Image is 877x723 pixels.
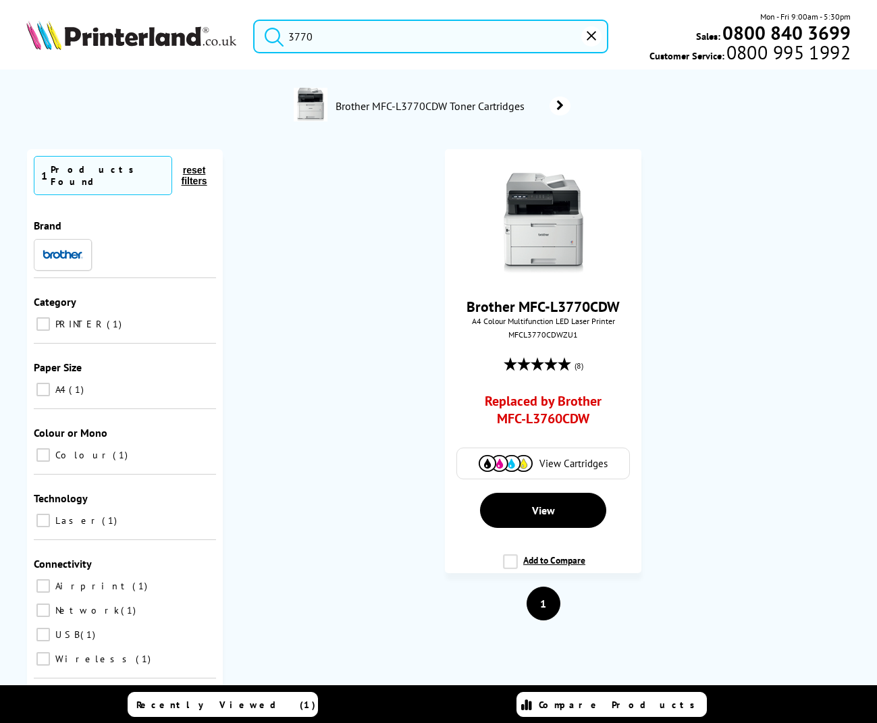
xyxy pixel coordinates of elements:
a: View Cartridges [464,455,622,472]
span: 1 [121,604,139,616]
span: 1 [102,514,120,527]
label: Add to Compare [503,554,585,580]
span: Compare Products [539,699,702,711]
div: Products Found [51,163,165,188]
span: PRINTER [52,318,105,330]
span: Brand [34,219,61,232]
span: 1 [80,628,99,641]
input: Network 1 [36,604,50,617]
span: View Cartridges [539,457,608,470]
span: Brother MFC-L3770CDW Toner Cartridges [334,99,529,113]
a: Printerland Logo [26,20,236,53]
span: 1 [132,580,151,592]
a: View [480,493,606,528]
span: Colour [52,449,111,461]
span: Mon - Fri 9:00am - 5:30pm [760,10,851,23]
img: Cartridges [479,455,533,472]
img: Brother-MFC-L3770CDW-Front-Small.jpg [493,173,594,274]
span: Paper Size [34,360,82,374]
input: Wireless 1 [36,652,50,666]
input: PRINTER 1 [36,317,50,331]
span: Category [34,295,76,309]
span: Laser [52,514,101,527]
a: 0800 840 3699 [720,26,851,39]
span: Airprint [52,580,131,592]
input: A4 1 [36,383,50,396]
input: Laser 1 [36,514,50,527]
span: 1 [136,653,154,665]
a: Brother MFC-L3770CDW [467,297,620,316]
span: Technology [34,491,88,505]
img: Printerland Logo [26,20,236,50]
span: Connectivity [34,557,92,570]
span: 1 [69,383,87,396]
span: Network [52,604,119,616]
span: A4 [52,383,68,396]
span: (8) [575,353,583,379]
input: USB 1 [36,628,50,641]
span: Sales: [696,30,720,43]
b: 0800 840 3699 [722,20,851,45]
span: Recently Viewed (1) [136,699,316,711]
span: 1 [113,449,131,461]
span: 1 [107,318,125,330]
span: 1 [41,169,47,182]
img: Brother [43,250,83,259]
a: Replaced by Brother MFC-L3760CDW [470,392,616,434]
span: 0800 995 1992 [724,46,851,59]
a: Compare Products [516,692,707,717]
span: View [532,504,555,517]
span: A4 Colour Multifunction LED Laser Printer [452,316,635,326]
input: Airprint 1 [36,579,50,593]
span: Customer Service: [649,46,851,62]
button: reset filters [172,164,216,187]
img: MFCL3770CDWZU1-conspage.jpg [294,88,327,122]
span: Colour or Mono [34,426,107,439]
input: Colour 1 [36,448,50,462]
span: Wireless [52,653,134,665]
input: Search product or brand [253,20,608,53]
a: Brother MFC-L3770CDW Toner Cartridges [334,88,570,124]
span: USB [52,628,79,641]
div: MFCL3770CDWZU1 [455,329,631,340]
a: Recently Viewed (1) [128,692,318,717]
